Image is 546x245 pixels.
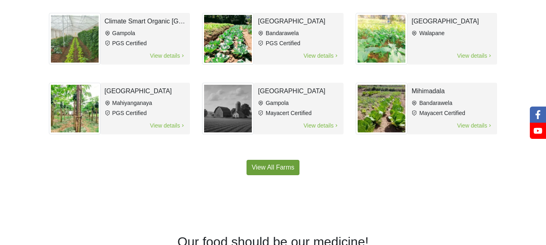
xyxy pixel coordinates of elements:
li: Bandarawela [258,29,339,38]
li: PGS Certified [105,109,186,117]
li: Mayacert Certified [258,109,339,117]
span: View details [150,121,186,130]
h2: [GEOGRAPHIC_DATA] [258,17,339,26]
li: Mahiyanganaya [105,99,186,107]
span: View details [150,51,186,61]
img: Bandarawela Farm [202,13,254,65]
a: Mahiyanganaya Farm[GEOGRAPHIC_DATA]MahiyanganayaPGS CertifiedView details [49,71,190,140]
span: View details [303,51,339,61]
a: MihimadalaMihimadalaBandarawelaMayacert CertifiedView details [356,71,497,140]
a: Walapane Farm[GEOGRAPHIC_DATA]WalapaneView details [356,1,497,71]
li: Gampola [105,29,186,38]
h2: Mihimadala [411,87,493,96]
li: Walapane [411,29,493,38]
h2: [GEOGRAPHIC_DATA] [105,87,186,96]
img: Climate Smart Organic Agri Park [49,13,101,65]
h2: [GEOGRAPHIC_DATA] [411,17,493,26]
a: Bandarawela Farm[GEOGRAPHIC_DATA]BandarawelaPGS CertifiedView details [202,1,344,71]
li: PGS Certified [258,39,339,48]
li: Bandarawela [411,99,493,107]
span: View details [303,121,339,130]
img: Walapane Farm [356,13,407,65]
span: View details [457,121,493,130]
img: Mihimadala [356,83,407,134]
li: Gampola [258,99,339,107]
a: Mihiliya Farm[GEOGRAPHIC_DATA]GampolaMayacert CertifiedView details [202,71,344,140]
h2: [GEOGRAPHIC_DATA] [258,87,339,96]
a: View All Farms [247,160,300,175]
li: Mayacert Certified [411,109,493,117]
img: Mahiyanganaya Farm [49,83,101,134]
img: Mihiliya Farm [202,83,254,134]
span: View details [457,51,493,61]
li: PGS Certified [105,39,186,48]
h2: Climate Smart Organic [GEOGRAPHIC_DATA] [105,17,186,26]
a: Climate Smart Organic Agri ParkClimate Smart Organic [GEOGRAPHIC_DATA]GampolaPGS CertifiedView de... [49,1,190,71]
